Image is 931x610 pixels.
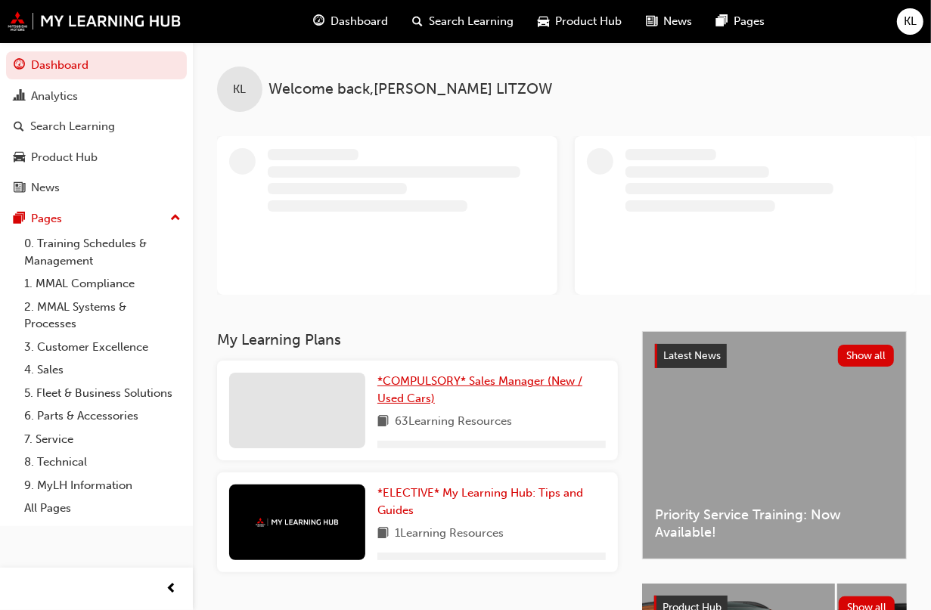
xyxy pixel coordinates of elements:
[705,6,777,37] a: pages-iconPages
[18,497,187,520] a: All Pages
[6,205,187,233] button: Pages
[217,331,618,348] h3: My Learning Plans
[6,48,187,205] button: DashboardAnalyticsSearch LearningProduct HubNews
[256,518,339,528] img: mmal
[556,13,622,30] span: Product Hub
[377,525,389,543] span: book-icon
[18,232,187,272] a: 0. Training Schedules & Management
[31,179,60,197] div: News
[6,174,187,202] a: News
[655,506,894,540] span: Priority Service Training: Now Available!
[838,345,895,367] button: Show all
[395,413,512,432] span: 63 Learning Resources
[302,6,401,37] a: guage-iconDashboard
[6,144,187,172] a: Product Hub
[18,451,187,474] a: 8. Technical
[904,13,917,30] span: KL
[526,6,635,37] a: car-iconProduct Hub
[30,118,115,135] div: Search Learning
[377,373,606,407] a: *COMPULSORY* Sales Manager (New / Used Cars)
[377,485,606,519] a: *ELECTIVE* My Learning Hub: Tips and Guides
[234,81,247,98] span: KL
[14,181,25,195] span: news-icon
[377,374,582,405] span: *COMPULSORY* Sales Manager (New / Used Cars)
[734,13,765,30] span: Pages
[664,13,693,30] span: News
[377,413,389,432] span: book-icon
[18,296,187,336] a: 2. MMAL Systems & Processes
[18,382,187,405] a: 5. Fleet & Business Solutions
[14,59,25,73] span: guage-icon
[31,149,98,166] div: Product Hub
[14,120,24,134] span: search-icon
[14,151,25,165] span: car-icon
[6,51,187,79] a: Dashboard
[413,12,424,31] span: search-icon
[647,12,658,31] span: news-icon
[642,331,907,559] a: Latest NewsShow allPriority Service Training: Now Available!
[18,474,187,497] a: 9. MyLH Information
[538,12,550,31] span: car-icon
[897,8,923,35] button: KL
[31,210,62,228] div: Pages
[31,88,78,105] div: Analytics
[430,13,514,30] span: Search Learning
[717,12,728,31] span: pages-icon
[6,113,187,141] a: Search Learning
[377,486,583,517] span: *ELECTIVE* My Learning Hub: Tips and Guides
[8,11,182,31] img: mmal
[314,12,325,31] span: guage-icon
[166,580,178,599] span: prev-icon
[18,428,187,451] a: 7. Service
[170,209,181,228] span: up-icon
[655,344,894,368] a: Latest NewsShow all
[18,336,187,359] a: 3. Customer Excellence
[663,349,721,362] span: Latest News
[268,81,552,98] span: Welcome back , [PERSON_NAME] LITZOW
[14,90,25,104] span: chart-icon
[395,525,504,543] span: 1 Learning Resources
[331,13,389,30] span: Dashboard
[18,358,187,382] a: 4. Sales
[18,272,187,296] a: 1. MMAL Compliance
[6,82,187,110] a: Analytics
[401,6,526,37] a: search-iconSearch Learning
[18,404,187,428] a: 6. Parts & Accessories
[14,212,25,226] span: pages-icon
[635,6,705,37] a: news-iconNews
